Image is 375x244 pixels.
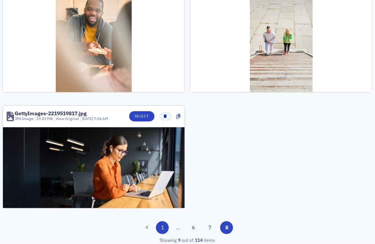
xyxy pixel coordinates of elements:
strong: 114 [194,237,204,243]
span: 7:26 AM [94,116,108,121]
button: 1 [156,221,169,234]
button: 6 [187,221,200,234]
button: 8 [220,221,233,234]
div: Showing out of items [3,237,372,243]
div: 19.23 MB [35,116,53,122]
div: JPG Image [15,116,33,122]
button: 7 [204,221,216,234]
span: … [173,224,183,231]
a: View Original [56,116,79,121]
button: Select [129,111,154,121]
span: [DATE] [82,116,94,121]
div: GettyImages-2219519817.jpg [15,111,87,116]
strong: 9 [177,237,182,243]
